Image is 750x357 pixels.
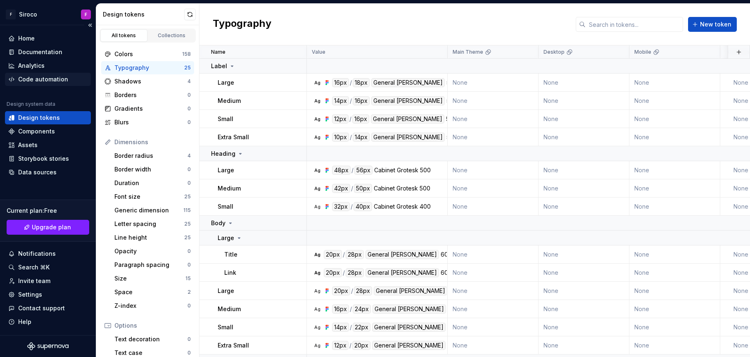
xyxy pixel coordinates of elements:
div: / [350,323,352,332]
button: Collapse sidebar [84,19,96,31]
td: None [539,128,629,146]
td: None [448,264,539,282]
div: Design system data [7,101,55,107]
td: None [448,318,539,336]
div: Ag [314,185,320,192]
button: Help [5,315,91,328]
td: None [539,161,629,179]
a: Gradients0 [101,102,194,115]
div: Contact support [18,304,65,312]
div: General [PERSON_NAME] [372,341,446,350]
td: None [629,245,720,264]
div: / [350,133,352,142]
p: Desktop [544,49,565,55]
td: None [448,300,539,318]
div: 0 [187,119,191,126]
div: Generic dimension [114,206,183,214]
a: Assets [5,138,91,152]
td: None [629,300,720,318]
a: Text decoration0 [111,333,194,346]
p: Small [218,202,233,211]
div: Shadows [114,77,187,86]
a: Z-index0 [111,299,194,312]
p: Body [211,219,225,227]
a: Components [5,125,91,138]
div: 16px [332,78,349,87]
td: None [539,110,629,128]
div: 0 [187,262,191,268]
a: Opacity0 [111,245,194,258]
div: General [PERSON_NAME] [374,286,447,295]
td: None [629,128,720,146]
button: Search ⌘K [5,261,91,274]
td: None [629,318,720,336]
a: Supernova Logo [27,342,69,350]
td: None [539,179,629,198]
div: 18px [353,78,370,87]
div: General [PERSON_NAME] [371,114,444,124]
div: 600 [441,268,452,277]
td: None [539,245,629,264]
div: Invite team [18,277,50,285]
td: None [629,179,720,198]
td: None [629,282,720,300]
div: Font size [114,193,184,201]
p: Mobile [634,49,651,55]
div: 500 [446,114,457,124]
div: Letter spacing [114,220,184,228]
div: Assets [18,141,38,149]
a: Border radius4 [111,149,194,162]
div: Home [18,34,35,43]
p: Label [211,62,227,70]
div: 0 [187,166,191,173]
p: Main Theme [453,49,483,55]
div: Ag [314,98,320,104]
div: / [350,96,352,105]
div: / [349,341,351,350]
div: 16px [352,114,369,124]
p: Medium [218,305,241,313]
div: 50px [354,184,372,193]
div: Current plan : Free [7,207,89,215]
div: Collections [151,32,192,39]
div: F [85,11,87,18]
div: 25 [184,234,191,241]
div: 0 [187,248,191,255]
p: Link [224,269,236,277]
a: Font size25 [111,190,194,203]
div: / [351,166,354,175]
div: 500 [446,78,457,87]
div: Documentation [18,48,62,56]
div: Ag [314,306,320,312]
div: 28px [346,250,364,259]
div: Border width [114,165,187,174]
td: None [629,336,720,355]
div: Settings [18,290,42,299]
div: Space [114,288,187,296]
div: Text case [114,349,187,357]
div: 15 [185,275,191,282]
div: Siroco [19,10,37,19]
p: Extra Small [218,133,249,141]
td: None [448,110,539,128]
div: Line height [114,233,184,242]
div: / [351,286,353,295]
a: Code automation [5,73,91,86]
a: Storybook stories [5,152,91,165]
div: Ag [314,251,320,258]
div: Paragraph spacing [114,261,187,269]
div: Colors [114,50,182,58]
p: Name [211,49,225,55]
td: None [629,74,720,92]
div: Storybook stories [18,155,69,163]
a: Space2 [111,286,194,299]
a: Duration0 [111,176,194,190]
div: All tokens [103,32,145,39]
div: Ag [314,203,320,210]
button: FSirocoF [2,5,94,23]
div: 40px [354,202,372,211]
a: Shadows4 [101,75,194,88]
a: Line height25 [111,231,194,244]
div: 0 [187,180,191,186]
p: Medium [218,184,241,193]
